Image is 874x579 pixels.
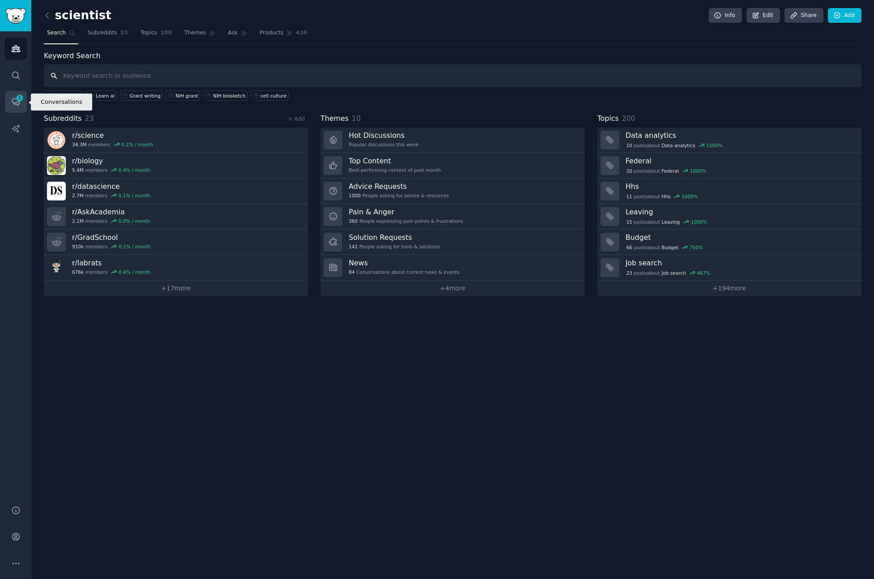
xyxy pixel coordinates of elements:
[597,128,861,153] a: Data analytics10postsaboutData analytics1000%
[119,269,150,275] div: 0.4 % / month
[349,131,418,140] h3: Hot Discussions
[706,142,723,149] div: 1000 %
[690,244,703,251] div: 750 %
[349,182,449,191] h3: Advice Requests
[120,90,163,101] a: Grant writing
[72,141,86,148] span: 34.3M
[44,281,308,296] a: +17more
[181,26,219,44] a: Themes
[349,233,440,242] h3: Solution Requests
[349,243,440,250] div: People asking for tools & solutions
[44,9,111,23] h2: scientist
[256,26,310,44] a: Products436
[119,167,150,173] div: 0.4 % / month
[626,142,632,149] span: 10
[690,168,706,174] div: 1000 %
[88,29,117,37] span: Subreddits
[47,29,66,37] span: Search
[597,204,861,230] a: Leaving15postsaboutLeaving1000%
[137,26,175,44] a: Topics200
[72,233,150,242] h3: r/ GradSchool
[597,255,861,281] a: Job search23postsaboutJob search467%
[626,156,855,166] h3: Federal
[349,258,459,268] h3: News
[709,8,742,23] a: Info
[5,8,26,24] img: GummySearch logo
[54,93,81,99] span: Search Tips
[828,8,861,23] a: Add
[661,244,678,251] span: Budget
[160,29,172,37] span: 200
[626,192,699,200] div: post s about
[320,179,584,204] a: Advice Requests1000People asking for advice & resources
[72,141,153,148] div: members
[626,243,704,251] div: post s about
[72,207,150,217] h3: r/ AskAcademia
[349,218,358,224] span: 360
[288,116,305,122] a: + Add
[626,141,724,149] div: post s about
[120,29,128,37] span: 23
[44,51,100,60] label: Keyword Search
[320,255,584,281] a: News84Conversations about current news & events
[626,168,632,174] span: 20
[47,131,66,149] img: science
[72,167,84,173] span: 5.4M
[85,26,131,44] a: Subreddits23
[296,29,307,37] span: 436
[44,255,308,281] a: r/labrats676kmembers0.4% / month
[72,218,84,224] span: 2.1M
[349,218,463,224] div: People expressing pain points & frustrations
[44,26,78,44] a: Search
[597,230,861,255] a: Budget66postsaboutBudget750%
[86,90,117,101] a: Learn ai
[320,113,349,124] span: Themes
[72,258,150,268] h3: r/ labrats
[320,281,584,296] a: +4more
[260,93,286,99] div: cell culture
[626,258,855,268] h3: Job search
[697,270,710,276] div: 467 %
[44,179,308,204] a: r/datascience2.7Mmembers0.1% / month
[44,64,861,87] input: Keyword search in audience
[626,193,632,200] span: 11
[597,153,861,179] a: Federal20postsaboutFederal1000%
[626,131,855,140] h3: Data analytics
[16,95,24,101] span: 5
[746,8,780,23] a: Edit
[349,141,418,148] div: Popular discussions this week
[72,182,150,191] h3: r/ datascience
[691,219,708,225] div: 1000 %
[661,270,686,276] span: Job search
[661,193,670,200] span: Hhs
[47,258,66,277] img: labrats
[72,218,150,224] div: members
[349,269,354,275] span: 84
[72,156,150,166] h3: r/ biology
[5,91,27,113] a: 5
[251,90,289,101] a: cell culture
[626,270,632,276] span: 23
[626,269,711,277] div: post s about
[626,167,707,175] div: post s about
[349,167,441,173] div: Best-performing content of past month
[96,93,115,99] div: Learn ai
[349,192,361,199] span: 1000
[320,204,584,230] a: Pain & Anger360People expressing pain points & frustrations
[184,29,206,37] span: Themes
[661,142,695,149] span: Data analytics
[352,114,361,123] span: 10
[130,93,161,99] div: Grant writing
[44,128,308,153] a: r/science34.3Mmembers0.2% / month
[597,113,619,124] span: Topics
[597,281,861,296] a: +194more
[784,8,823,23] a: Share
[44,230,308,255] a: r/GradSchool910kmembers0.1% / month
[166,90,200,101] a: NIH grant
[320,128,584,153] a: Hot DiscussionsPopular discussions this week
[597,179,861,204] a: Hhs11postsaboutHhs1000%
[47,156,66,175] img: biology
[72,243,84,250] span: 910k
[72,131,153,140] h3: r/ science
[72,243,150,250] div: members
